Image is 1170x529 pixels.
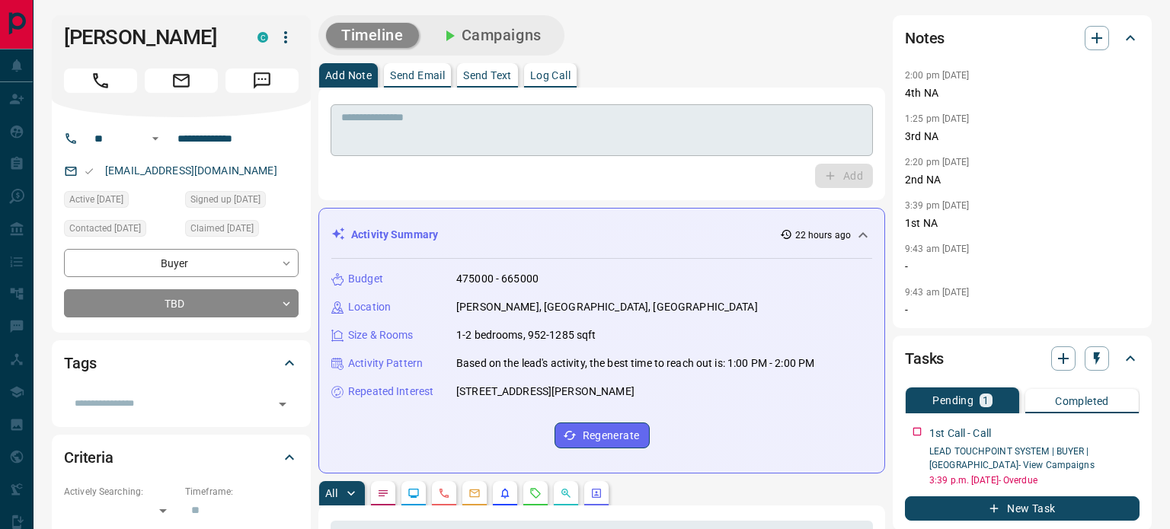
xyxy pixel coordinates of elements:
[929,446,1095,470] a: LEAD TOUCHPOINT SYSTEM | BUYER | [GEOGRAPHIC_DATA]- View Campaigns
[905,113,970,124] p: 1:25 pm [DATE]
[348,384,433,400] p: Repeated Interest
[69,221,141,236] span: Contacted [DATE]
[272,394,293,415] button: Open
[468,487,481,499] svg: Emails
[185,191,299,212] div: Tue Aug 05 2025
[225,69,299,93] span: Message
[905,85,1140,101] p: 4th NA
[185,485,299,499] p: Timeframe:
[84,166,94,177] svg: Email Valid
[905,129,1140,145] p: 3rd NA
[905,244,970,254] p: 9:43 am [DATE]
[905,287,970,298] p: 9:43 am [DATE]
[438,487,450,499] svg: Calls
[145,69,218,93] span: Email
[456,384,635,400] p: [STREET_ADDRESS][PERSON_NAME]
[590,487,603,499] svg: Agent Actions
[64,445,113,470] h2: Criteria
[456,299,758,315] p: [PERSON_NAME], [GEOGRAPHIC_DATA], [GEOGRAPHIC_DATA]
[64,439,299,476] div: Criteria
[326,23,419,48] button: Timeline
[456,355,814,371] p: Based on the lead's activity, the best time to reach out is: 1:00 PM - 2:00 PM
[560,487,572,499] svg: Opportunities
[64,351,96,375] h2: Tags
[795,228,851,242] p: 22 hours ago
[64,289,299,317] div: TBD
[64,69,137,93] span: Call
[555,422,650,448] button: Regenerate
[64,249,299,277] div: Buyer
[905,157,970,167] p: 2:20 pm [DATE]
[1055,396,1109,406] p: Completed
[456,271,539,287] p: 475000 - 665000
[463,70,512,81] p: Send Text
[185,220,299,241] div: Wed Aug 06 2025
[905,496,1140,521] button: New Task
[530,70,571,81] p: Log Call
[325,70,372,81] p: Add Note
[905,302,1140,318] p: -
[105,164,277,177] a: [EMAIL_ADDRESS][DOMAIN_NAME]
[905,346,944,371] h2: Tasks
[499,487,511,499] svg: Listing Alerts
[64,191,177,212] div: Sun Aug 10 2025
[932,395,973,406] p: Pending
[331,221,872,249] div: Activity Summary22 hours ago
[351,227,438,243] p: Activity Summary
[529,487,542,499] svg: Requests
[905,259,1140,275] p: -
[905,200,970,211] p: 3:39 pm [DATE]
[190,221,254,236] span: Claimed [DATE]
[983,395,989,406] p: 1
[905,172,1140,188] p: 2nd NA
[425,23,557,48] button: Campaigns
[190,192,261,207] span: Signed up [DATE]
[64,485,177,499] p: Actively Searching:
[64,345,299,381] div: Tags
[905,20,1140,56] div: Notes
[905,26,945,50] h2: Notes
[905,70,970,81] p: 2:00 pm [DATE]
[905,340,1140,377] div: Tasks
[390,70,445,81] p: Send Email
[325,488,337,499] p: All
[905,215,1140,231] p: 1st NA
[257,32,268,43] div: condos.ca
[348,327,414,343] p: Size & Rooms
[69,192,123,207] span: Active [DATE]
[348,271,383,287] p: Budget
[348,355,423,371] p: Activity Pattern
[929,425,991,441] p: 1st Call - Call
[408,487,420,499] svg: Lead Browsing Activity
[929,473,1140,487] p: 3:39 p.m. [DATE] - Overdue
[64,220,177,241] div: Wed Aug 06 2025
[64,25,235,49] h1: [PERSON_NAME]
[348,299,391,315] p: Location
[146,129,165,148] button: Open
[456,327,596,343] p: 1-2 bedrooms, 952-1285 sqft
[377,487,389,499] svg: Notes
